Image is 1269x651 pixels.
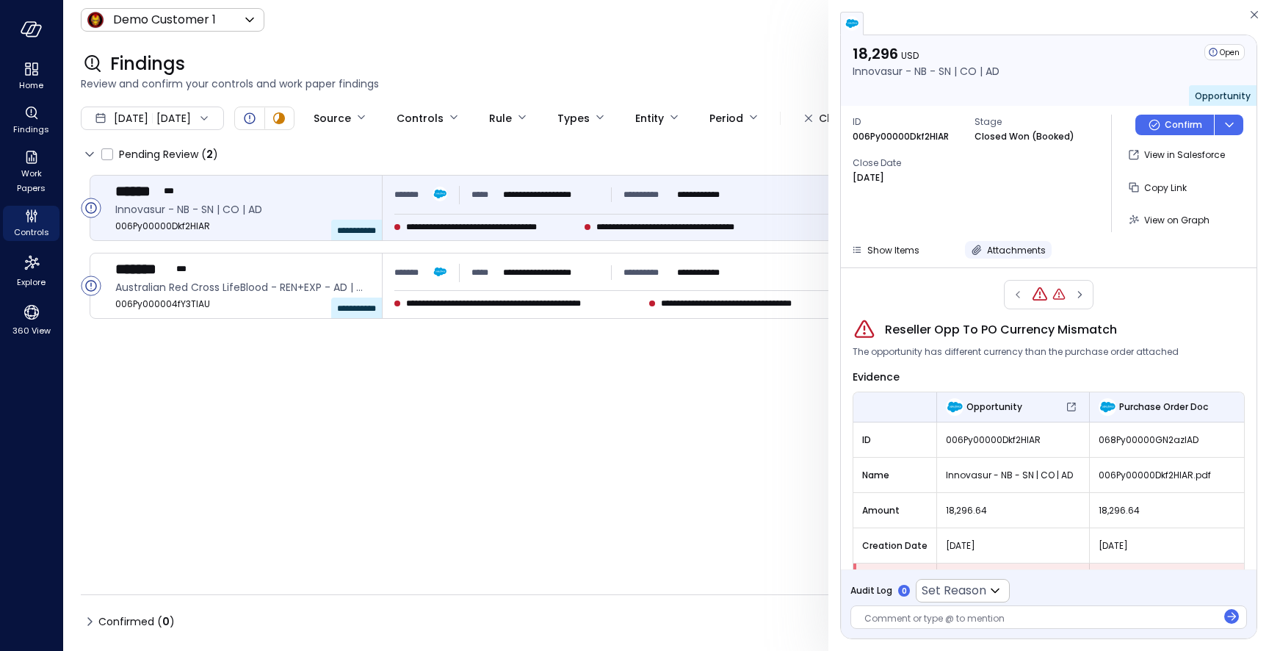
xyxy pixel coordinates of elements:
[987,244,1046,256] span: Attachments
[853,345,1179,359] span: The opportunity has different currency than the purchase order attached
[792,106,877,131] button: Clear (1)
[3,206,59,241] div: Controls
[14,225,49,240] span: Controls
[862,539,928,553] span: Creation Date
[1124,207,1215,232] button: View on Graph
[3,300,59,339] div: 360 View
[946,468,1080,483] span: Innovasur - NB - SN | CO | AD
[867,244,919,256] span: Show Items
[98,610,175,633] span: Confirmed
[113,11,216,29] p: Demo Customer 1
[1099,503,1235,518] span: 18,296.64
[902,586,907,597] p: 0
[9,166,54,195] span: Work Papers
[110,52,185,76] span: Findings
[922,582,986,600] p: Set Reason
[3,250,59,291] div: Explore
[853,115,963,129] span: ID
[1204,44,1245,60] div: Open
[1099,433,1235,447] span: 068Py00000GN2azIAD
[3,103,59,138] div: Findings
[1119,400,1208,414] span: Purchase Order Doc
[946,398,963,416] img: Opportunity
[201,146,218,162] div: ( )
[709,106,743,131] div: Period
[850,583,892,598] span: Audit Log
[1144,181,1187,194] span: Copy Link
[206,147,213,162] span: 2
[115,201,370,217] span: Innovasur - NB - SN | CO | AD
[1099,398,1116,416] img: Purchase Order Doc
[853,129,949,144] p: 006Py00000Dkf2HIAR
[853,44,999,63] p: 18,296
[157,614,175,630] div: ( )
[489,106,512,131] div: Rule
[115,219,370,234] span: 006Py00000Dkf2HIAR
[845,241,925,259] button: Show Items
[1031,286,1049,303] div: Reseller Opp To PO Currency Mismatch
[314,106,351,131] div: Source
[3,59,59,94] div: Home
[397,106,444,131] div: Controls
[12,323,51,338] span: 360 View
[1195,90,1251,102] span: Opportunity
[853,63,999,79] p: Innovasur - NB - SN | CO | AD
[635,106,664,131] div: Entity
[853,156,963,170] span: Close Date
[13,122,49,137] span: Findings
[162,614,170,629] span: 0
[3,147,59,197] div: Work Papers
[975,129,1074,144] p: Closed Won (Booked)
[862,433,928,447] span: ID
[819,109,865,128] div: Clear (1)
[81,76,1251,92] span: Review and confirm your controls and work paper findings
[1099,468,1235,483] span: 006Py00000Dkf2HIAR.pdf
[862,468,928,483] span: Name
[1124,175,1193,200] button: Copy Link
[975,115,1085,129] span: Stage
[845,16,859,31] img: salesforce
[1214,115,1243,135] button: dropdown-icon-button
[1135,115,1243,135] div: Button group with a nested menu
[17,275,46,289] span: Explore
[885,321,1117,339] span: Reseller Opp To PO Currency Mismatch
[1099,539,1235,553] span: [DATE]
[862,503,928,518] span: Amount
[946,433,1080,447] span: 006Py00000Dkf2HIAR
[19,78,43,93] span: Home
[557,106,590,131] div: Types
[946,539,1080,553] span: [DATE]
[1144,214,1210,226] span: View on Graph
[853,370,900,384] span: Evidence
[241,109,258,127] div: Open
[81,276,101,296] div: Open
[1144,148,1225,162] p: View in Salesforce
[946,503,1080,518] span: 18,296.64
[1124,143,1231,168] button: View in Salesforce
[270,109,288,127] div: In Progress
[966,400,1022,414] span: Opportunity
[119,143,218,166] span: Pending Review
[81,198,101,218] div: Open
[1052,287,1066,302] div: Reseller Opp To PO Start Date Mismatch
[1165,118,1202,132] p: Confirm
[853,170,884,185] p: [DATE]
[115,297,370,312] span: 006Py000004fY3TIAU
[114,110,148,126] span: [DATE]
[901,49,919,62] span: USD
[87,11,104,29] img: Icon
[115,279,370,295] span: Australian Red Cross LifeBlood - REN+EXP - AD | CO | PS
[965,241,1052,259] button: Attachments
[1135,115,1214,135] button: Confirm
